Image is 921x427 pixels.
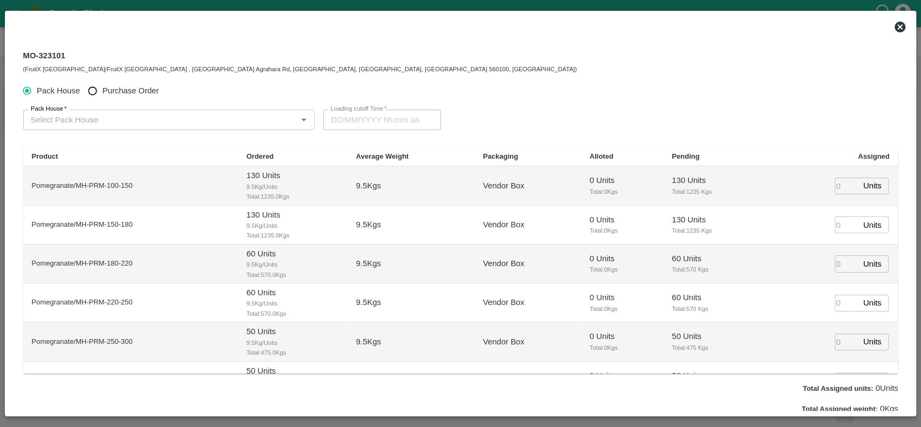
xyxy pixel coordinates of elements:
[590,174,655,186] p: 0 Units
[37,85,80,97] span: Pack House
[863,258,882,270] p: Units
[483,336,524,348] p: Vendor Box
[356,257,381,269] p: 9.5 Kgs
[835,372,858,389] input: 0
[858,152,890,160] b: Assigned
[247,365,339,377] p: 50 Units
[247,231,339,240] span: Total: 1235.0 Kgs
[23,322,238,361] td: Pomegranate/MH-PRM-250-300
[23,362,238,401] td: Pomegranate/MH-PRM-300-350
[672,330,758,342] p: 50 Units
[247,182,339,192] span: 9.5 Kg/Units
[331,105,387,113] label: Loading cutoff Time
[32,152,58,160] b: Product
[356,296,381,308] p: 9.5 Kgs
[356,219,381,231] p: 9.5 Kgs
[247,287,339,299] p: 60 Units
[356,152,409,160] b: Average Weight
[590,292,655,303] p: 0 Units
[247,170,339,181] p: 130 Units
[863,219,882,231] p: Units
[23,206,238,245] td: Pomegranate/MH-PRM-150-180
[103,85,159,97] span: Purchase Order
[802,405,878,413] label: Total Assigned weight:
[863,336,882,348] p: Units
[247,152,274,160] b: Ordered
[672,292,758,303] p: 60 Units
[590,226,655,235] span: Total: 0 Kgs
[590,304,655,314] span: Total: 0 Kgs
[802,403,898,415] p: 0 Kgs
[356,336,381,348] p: 9.5 Kgs
[590,265,655,274] span: Total: 0 Kgs
[835,216,858,233] input: 0
[590,330,655,342] p: 0 Units
[247,248,339,260] p: 60 Units
[483,180,524,192] p: Vendor Box
[26,113,294,127] input: Select Pack House
[323,110,433,130] input: Choose date, selected date is Sep 7, 2025
[590,253,655,265] p: 0 Units
[672,265,758,274] span: Total: 570 Kgs
[247,338,339,348] span: 9.5 Kg/Units
[803,384,874,392] label: Total Assigned units:
[23,49,577,74] div: MO-323101
[803,382,898,394] p: 0 Units
[835,255,858,272] input: 0
[247,209,339,221] p: 130 Units
[31,105,67,113] label: Pack House
[483,219,524,231] p: Vendor Box
[247,270,339,280] span: Total: 570.0 Kgs
[672,370,758,382] p: 50 Units
[672,253,758,265] p: 60 Units
[863,297,882,309] p: Units
[590,152,613,160] b: Alloted
[247,299,339,308] span: 9.5 Kg/Units
[590,187,655,196] span: Total: 0 Kgs
[247,309,339,318] span: Total: 570.0 Kgs
[590,343,655,353] span: Total: 0 Kgs
[247,192,339,201] span: Total: 1235.0 Kgs
[23,166,238,205] td: Pomegranate/MH-PRM-100-150
[247,326,339,337] p: 50 Units
[356,180,381,192] p: 9.5 Kgs
[297,113,311,127] button: Open
[23,63,577,74] div: (FruitX [GEOGRAPHIC_DATA]/FruitX [GEOGRAPHIC_DATA] , [GEOGRAPHIC_DATA] Agrahara Rd, [GEOGRAPHIC_D...
[247,260,339,269] span: 9.5 Kg/Units
[247,348,339,357] span: Total: 475.0 Kgs
[835,295,858,311] input: 0
[590,370,655,382] p: 0 Units
[835,178,858,194] input: 0
[483,257,524,269] p: Vendor Box
[672,304,758,314] span: Total: 570 Kgs
[23,245,238,283] td: Pomegranate/MH-PRM-180-220
[672,226,758,235] span: Total: 1235 Kgs
[483,152,518,160] b: Packaging
[672,343,758,353] span: Total: 475 Kgs
[835,334,858,350] input: 0
[483,296,524,308] p: Vendor Box
[247,221,339,231] span: 9.5 Kg/Units
[672,174,758,186] p: 130 Units
[23,283,238,322] td: Pomegranate/MH-PRM-220-250
[590,214,655,226] p: 0 Units
[672,187,758,196] span: Total: 1235 Kgs
[672,214,758,226] p: 130 Units
[863,180,882,192] p: Units
[672,152,699,160] b: Pending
